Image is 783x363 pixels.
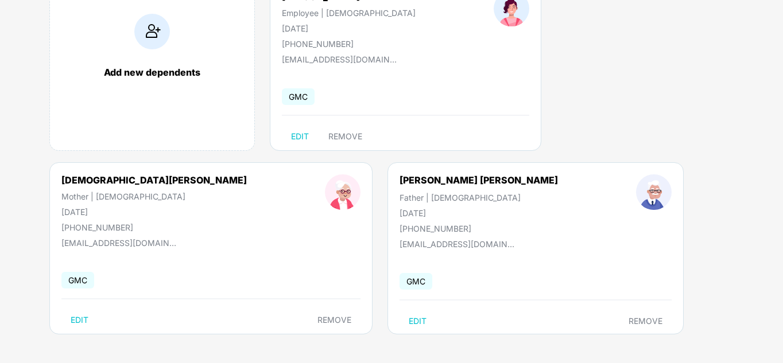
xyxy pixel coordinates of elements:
[61,67,243,78] div: Add new dependents
[308,311,361,329] button: REMOVE
[400,239,514,249] div: [EMAIL_ADDRESS][DOMAIN_NAME]
[400,193,558,202] div: Father | [DEMOGRAPHIC_DATA]
[291,132,309,141] span: EDIT
[619,312,672,330] button: REMOVE
[61,238,176,248] div: [EMAIL_ADDRESS][DOMAIN_NAME]
[400,208,558,218] div: [DATE]
[629,317,662,326] span: REMOVE
[400,174,558,186] div: [PERSON_NAME] [PERSON_NAME]
[61,223,247,232] div: [PHONE_NUMBER]
[134,14,170,49] img: addIcon
[61,272,94,288] span: GMC
[61,174,247,186] div: [DEMOGRAPHIC_DATA][PERSON_NAME]
[319,127,371,146] button: REMOVE
[325,174,361,210] img: profileImage
[409,317,427,326] span: EDIT
[328,132,362,141] span: REMOVE
[282,24,416,33] div: [DATE]
[400,312,436,330] button: EDIT
[61,311,98,329] button: EDIT
[282,54,397,64] div: [EMAIL_ADDRESS][DOMAIN_NAME]
[71,315,88,325] span: EDIT
[400,224,558,233] div: [PHONE_NUMBER]
[282,39,416,49] div: [PHONE_NUMBER]
[636,174,672,210] img: profileImage
[61,207,247,217] div: [DATE]
[282,8,416,18] div: Employee | [DEMOGRAPHIC_DATA]
[61,192,247,201] div: Mother | [DEMOGRAPHIC_DATA]
[317,315,351,325] span: REMOVE
[282,88,315,105] span: GMC
[400,273,432,290] span: GMC
[282,127,318,146] button: EDIT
